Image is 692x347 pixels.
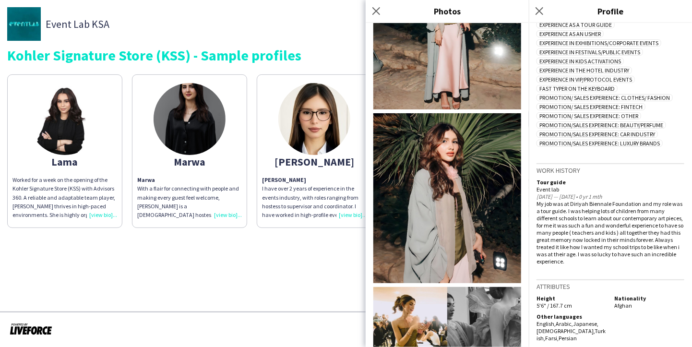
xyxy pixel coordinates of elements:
span: Afghan [614,302,632,309]
p: I have over 2 years of experience in the events industry, with roles ranging from hostess to supe... [262,176,367,219]
span: 5'6" / 167.7 cm [537,302,572,309]
img: thumb-67fbf562a4e05.jpeg [154,83,226,155]
span: Promotion/Sales Experience: Car Industry [537,131,658,138]
span: Experience as a Tour Guide [537,21,615,28]
span: Experience in VIP/Protocol Events [537,76,635,83]
p: With a flair for connecting with people and making every guest feel welcome, [PERSON_NAME] is a [... [137,176,242,219]
span: Promotion/Sales Experience: Luxury Brands [537,140,663,147]
span: Experience as an Usher [537,30,604,37]
img: thumb-672cc00e28614.jpeg [278,83,350,155]
div: Worked for a week on the opening of the Kohler Signature Store (KSS) with Advisors 360. A reliabl... [12,176,117,219]
span: Experience in The Hotel Industry [537,67,632,74]
span: Experience in Kids Activations [537,58,624,65]
span: English , [537,320,556,327]
span: Promotion/ Sales Experience: Clothes/ Fashion [537,94,673,101]
div: [DATE] — [DATE] • 0 yr 1 mth [537,193,684,200]
h5: Nationality [614,295,684,302]
span: Persian [559,335,577,342]
span: Promotion/Sales Experience: Beauty/Perfume [537,121,666,129]
span: Fast typer on the keyboard [537,85,618,92]
span: Experience in Exhibitions/Corporate Events [537,39,661,47]
span: [DEMOGRAPHIC_DATA] , [537,327,595,335]
span: Promotion/ Sales Experience: Other [537,112,641,120]
img: Powered by Liveforce [10,322,52,335]
div: Tour guide [537,179,684,186]
span: Event Lab KSA [46,20,109,28]
h5: Height [537,295,607,302]
h3: Work history [537,166,684,175]
img: thumb-67f452eed82c9.jpeg [29,83,101,155]
h3: Attributes [537,282,684,291]
div: Event lab [537,186,684,193]
div: Kohler Signature Store (KSS) - Sample profiles [7,48,685,62]
b: [PERSON_NAME] [262,176,306,183]
div: [PERSON_NAME] [262,157,367,166]
span: Promotion/ Sales Experience: Fintech [537,103,645,110]
img: thumb-d0a7b56f-9e14-4e4b-94db-6d54a60d8988.jpg [7,7,41,41]
h5: Other languages [537,313,607,320]
h3: Profile [529,5,692,17]
b: Marwa [137,176,155,183]
span: Experience in Festivals/Public Events [537,48,643,56]
span: Arabic , [556,320,573,327]
div: Lama [12,157,117,166]
span: Japanese , [573,320,598,327]
img: Crew photo 947817 [373,113,521,283]
h3: Photos [366,5,529,17]
div: Marwa [137,157,242,166]
span: Turkish , [537,327,606,342]
div: My job was at Diriyah Biennale Foundation and my role was a tour guide. I was helping lots of chi... [537,200,684,265]
span: Farsi , [545,335,559,342]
